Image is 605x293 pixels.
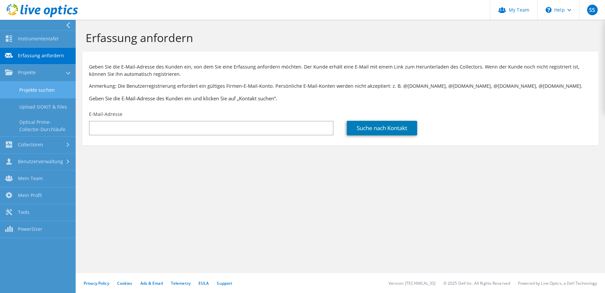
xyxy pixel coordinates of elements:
label: E-Mail-Adresse [89,111,122,118]
a: Suche nach Kontakt [347,121,417,135]
li: Version: [TECHNICAL_ID] [389,280,435,286]
a: Ads & Email [140,280,163,286]
a: Cookies [117,280,132,286]
h3: Geben Sie die E-Mail-Adresse des Kunden ein und klicken Sie auf „Kontakt suchen“. [89,95,592,102]
li: © 2025 Dell Inc. All Rights Reserved [443,280,510,286]
li: Powered by Live Optics, a Dell Technology [518,280,597,286]
h1: Erfassung anfordern [86,31,592,45]
a: Telemetry [171,280,190,286]
span: SS [587,5,598,15]
a: Support [217,280,232,286]
p: Anmerkung: Die Benutzerregistrierung erfordert ein gültiges Firmen-E-Mail-Konto. Persönliche E-Ma... [89,82,592,90]
p: Geben Sie die E-Mail-Adresse des Kunden ein, von dem Sie eine Erfassung anfordern möchten. Der Ku... [89,63,592,78]
a: EULA [198,280,209,286]
a: Privacy Policy [84,280,109,286]
svg: \n [546,7,552,13]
